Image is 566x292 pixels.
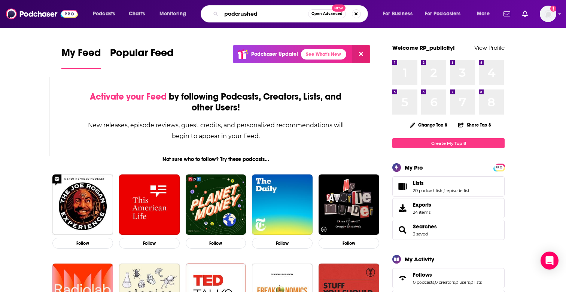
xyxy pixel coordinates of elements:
[456,280,470,285] a: 0 users
[413,201,431,208] span: Exports
[413,223,437,230] a: Searches
[319,174,379,235] img: My Favorite Murder with Karen Kilgariff and Georgia Hardstark
[124,8,149,20] a: Charts
[472,8,499,20] button: open menu
[413,180,469,186] a: Lists
[395,203,410,213] span: Exports
[392,176,505,197] span: Lists
[540,6,556,22] img: User Profile
[6,7,78,21] img: Podchaser - Follow, Share and Rate Podcasts
[413,280,434,285] a: 0 podcasts
[420,8,472,20] button: open menu
[87,91,344,113] div: by following Podcasts, Creators, Lists, and other Users!
[470,280,471,285] span: ,
[110,46,174,64] span: Popular Feed
[383,9,413,19] span: For Business
[93,9,115,19] span: Podcasts
[540,6,556,22] button: Show profile menu
[495,165,503,170] span: PRO
[471,280,482,285] a: 0 lists
[392,268,505,288] span: Follows
[395,181,410,192] a: Lists
[413,271,482,278] a: Follows
[110,46,174,69] a: Popular Feed
[208,5,375,22] div: Search podcasts, credits, & more...
[444,188,469,193] a: 1 episode list
[405,256,434,263] div: My Activity
[186,174,246,235] img: Planet Money
[119,174,180,235] img: This American Life
[413,180,424,186] span: Lists
[392,44,455,51] a: Welcome RP_publicity!
[332,4,346,12] span: New
[550,6,556,12] svg: Add a profile image
[405,164,423,171] div: My Pro
[500,7,513,20] a: Show notifications dropdown
[435,280,455,285] a: 0 creators
[405,120,452,130] button: Change Top 8
[392,138,505,148] a: Create My Top 8
[61,46,101,64] span: My Feed
[541,252,559,270] div: Open Intercom Messenger
[186,238,246,249] button: Follow
[434,280,435,285] span: ,
[519,7,531,20] a: Show notifications dropdown
[49,156,382,162] div: Not sure who to follow? Try these podcasts...
[474,44,505,51] a: View Profile
[413,210,431,215] span: 24 items
[252,174,313,235] img: The Daily
[425,9,461,19] span: For Podcasters
[251,51,298,57] p: Podchaser Update!
[159,9,186,19] span: Monitoring
[413,231,428,237] a: 3 saved
[301,49,346,60] a: See What's New
[154,8,196,20] button: open menu
[90,91,167,102] span: Activate your Feed
[319,238,379,249] button: Follow
[252,238,313,249] button: Follow
[458,118,492,132] button: Share Top 8
[392,198,505,218] a: Exports
[392,220,505,240] span: Searches
[88,8,125,20] button: open menu
[87,120,344,142] div: New releases, episode reviews, guest credits, and personalized recommendations will begin to appe...
[221,8,308,20] input: Search podcasts, credits, & more...
[378,8,422,20] button: open menu
[129,9,145,19] span: Charts
[395,225,410,235] a: Searches
[52,238,113,249] button: Follow
[495,164,503,170] a: PRO
[395,273,410,283] a: Follows
[311,12,343,16] span: Open Advanced
[61,46,101,69] a: My Feed
[52,174,113,235] img: The Joe Rogan Experience
[119,238,180,249] button: Follow
[540,6,556,22] span: Logged in as RP_publicity
[413,188,443,193] a: 20 podcast lists
[477,9,490,19] span: More
[413,271,432,278] span: Follows
[443,188,444,193] span: ,
[308,9,346,18] button: Open AdvancedNew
